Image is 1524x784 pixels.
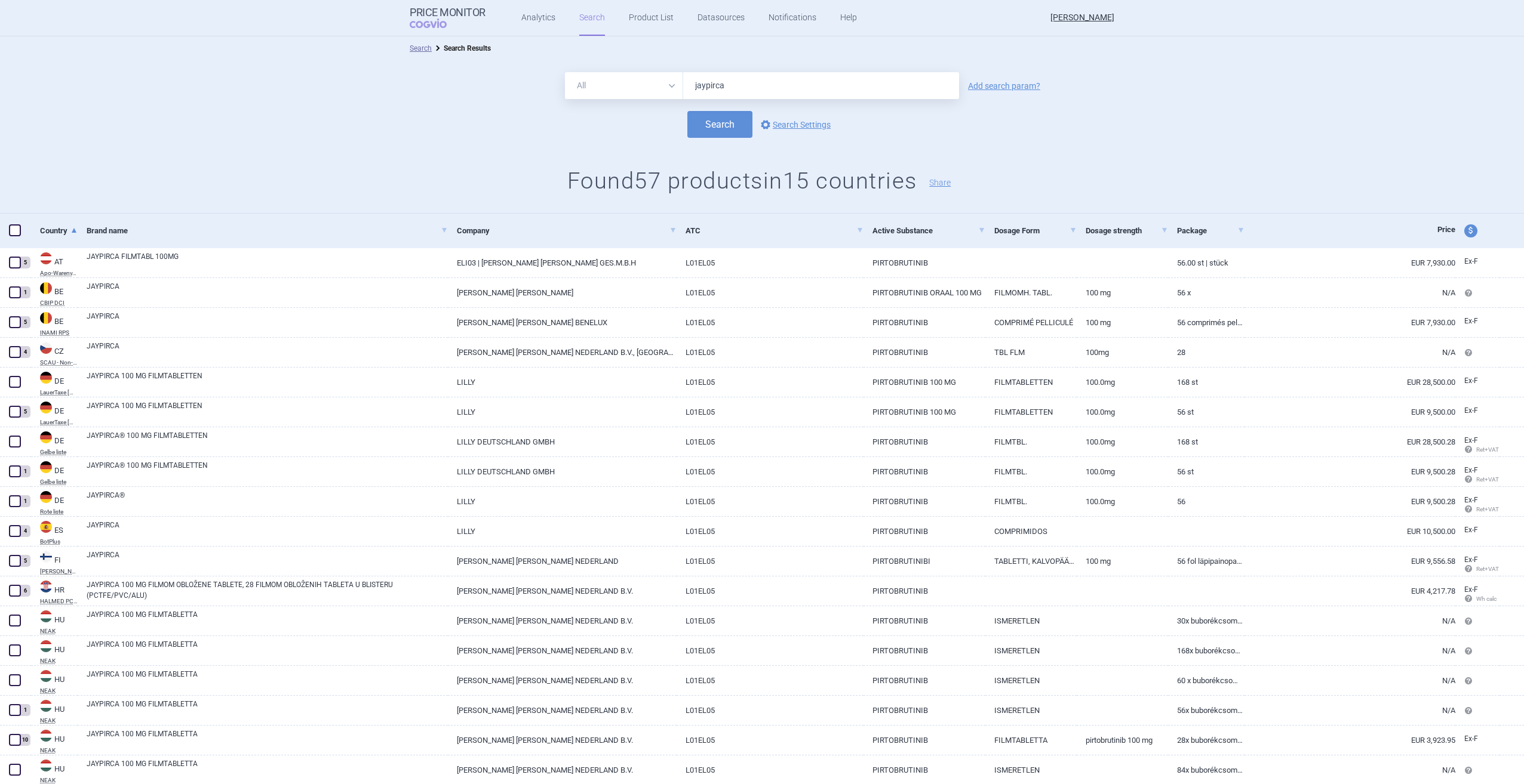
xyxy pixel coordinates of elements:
div: 5 [20,257,30,268]
a: PIRTOBRUTINIB [864,696,985,725]
a: Ex-F [1455,313,1500,331]
div: 1 [20,465,30,477]
abbr: NEAK — PUPHA database published by the National Health Insurance Fund of Hungary. [40,748,78,754]
a: 168 ST [1168,427,1245,456]
a: EUR 7,930.00 [1245,308,1455,337]
img: Belgium [40,282,52,294]
a: L01EL05 [677,517,864,546]
a: DEDERote liste [31,490,78,515]
a: 56 ST [1168,457,1245,486]
a: ISMERETLEN [985,606,1077,635]
a: PIRTOBRUTINIB [864,606,985,635]
a: 56.00 ST | Stück [1168,248,1245,277]
abbr: KELA — Pharmaceutical Database of medicinal products maintained by Kela, Finland. [40,569,78,575]
a: JAYPIRCA [87,341,448,362]
a: N/A [1245,606,1455,635]
a: 60 x buborékcsomagolásban (pctfe/pvc/al) [1168,666,1245,695]
a: Ex-F Ret+VAT calc [1455,492,1500,519]
span: Price [1437,225,1455,234]
li: Search [410,42,432,54]
a: JAYPIRCA 100 MG FILMTABLETTEN [87,371,448,392]
a: FILMTABLETTA [985,726,1077,755]
a: COMPRIMÉ PELLICULÉ [985,308,1077,337]
a: LILLY DEUTSCHLAND GMBH [448,457,677,486]
a: Ex-F Ret+VAT calc [1455,551,1500,579]
a: Ex-F [1455,730,1500,748]
a: Brand name [87,216,448,245]
a: JAYPIRCA 100 MG FILMTABLETTEN [87,400,448,422]
a: EUR 9,500.28 [1245,487,1455,516]
a: PIRTOBRUTINIB [864,338,985,367]
a: EUR 3,923.95 [1245,726,1455,755]
a: FILMTABLETTEN [985,397,1077,427]
a: Company [457,216,677,245]
a: JAYPIRCA 100 MG FILMTABLETTA [87,699,448,720]
a: DEDEGelbe liste [31,460,78,485]
a: 100 mg [1077,308,1168,337]
a: [PERSON_NAME] [PERSON_NAME] NEDERLAND B.V. [448,696,677,725]
a: L01EL05 [677,696,864,725]
a: Ex-F [1455,253,1500,271]
a: COMPRIMIDOS [985,517,1077,546]
span: Ex-factory price [1464,436,1478,445]
a: 28 [1168,338,1245,367]
a: ATC [686,216,864,245]
a: 56 St [1168,397,1245,427]
a: EUR 7,930.00 [1245,248,1455,277]
a: JAYPIRCA FILMTABL 100MG [87,251,448,273]
a: JAYPIRCA® 100 MG FILMTABLETTEN [87,460,448,481]
abbr: NEAK — PUPHA database published by the National Health Insurance Fund of Hungary. [40,718,78,724]
a: Dosage strength [1086,216,1168,245]
img: Croatia [40,581,52,592]
a: EUR 9,556.58 [1245,547,1455,576]
img: Germany [40,402,52,413]
a: PIRTOBRUTINIB [864,636,985,665]
a: HUHUNEAK [31,699,78,724]
a: Add search param? [968,82,1040,90]
a: PIRTOBRUTINIB [864,517,985,546]
div: 4 [20,525,30,537]
a: TBL FLM [985,338,1077,367]
a: 100.0mg [1077,397,1168,427]
img: Hungary [40,760,52,771]
div: 4 [20,346,30,358]
a: L01EL05 [677,278,864,307]
a: PIRTOBRUTINIB [864,427,985,456]
a: [PERSON_NAME] [PERSON_NAME] NEDERLAND [448,547,677,576]
a: 100 mg [1077,547,1168,576]
span: Ex-factory price [1464,406,1478,415]
a: FILMTBL. [985,457,1077,486]
a: PIRTOBRUTINIB [864,726,985,755]
a: [PERSON_NAME] [PERSON_NAME] BENELUX [448,308,677,337]
img: Czech Republic [40,342,52,354]
a: JAYPIRCA 100 MG FILMTABLETTA [87,669,448,690]
a: JAYPIRCA 100 MG FILMTABLETTA [87,639,448,660]
a: PIRTOBRUTINIBI [864,547,985,576]
a: HUHUNEAK [31,609,78,634]
img: Finland [40,551,52,563]
a: JAYPIRCA 100 MG FILMOM OBLOŽENE TABLETE, 28 FILMOM OBLOŽENIH TABLETA U BLISTERU (PCTFE/PVC/ALU) [87,579,448,601]
a: Country [40,216,78,245]
a: Ex-F [1455,402,1500,420]
a: LILLY [448,517,677,546]
img: Germany [40,431,52,443]
a: N/A [1245,636,1455,665]
a: EUR 10,500.00 [1245,517,1455,546]
abbr: NEAK — PUPHA database published by the National Health Insurance Fund of Hungary. [40,658,78,664]
a: LILLY DEUTSCHLAND GMBH [448,427,677,456]
a: DEDELauerTaxe [MEDICAL_DATA] [31,371,78,396]
img: Germany [40,491,52,503]
span: Ex-factory price [1464,376,1478,385]
a: pirtobrutinib 100 mg [1077,726,1168,755]
a: PIRTOBRUTINIB 100 MG [864,368,985,397]
img: Hungary [40,610,52,622]
a: DEDEGelbe liste [31,430,78,455]
abbr: CBIP DCI — Belgian Center for Pharmacotherapeutic Information (CBIP) [40,300,78,306]
a: L01EL05 [677,636,864,665]
a: L01EL05 [677,397,864,427]
li: Search Results [432,42,491,54]
a: EUR 9,500.00 [1245,397,1455,427]
a: 100MG [1077,338,1168,367]
a: HUHUNEAK [31,758,78,783]
a: PIRTOBRUTINIB ORAAL 100 MG [864,278,985,307]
